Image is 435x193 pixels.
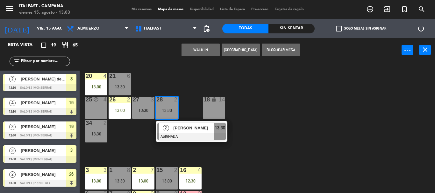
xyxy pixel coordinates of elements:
[127,97,131,102] div: 2
[9,124,16,130] span: 3
[5,4,14,13] i: menu
[198,167,202,173] div: 4
[174,97,178,102] div: 2
[109,179,131,183] div: 13:30
[132,179,154,183] div: 13:00
[219,97,225,102] div: 14
[69,170,74,178] span: 26
[9,171,16,178] span: 2
[103,73,107,79] div: 4
[40,41,47,49] i: crop_square
[336,26,386,31] label: Solo mesas sin asignar
[9,76,16,82] span: 2
[215,124,225,132] span: 13:30
[85,179,107,183] div: 13:00
[127,167,131,173] div: 8
[69,123,74,130] span: 19
[421,46,429,53] i: close
[418,5,425,13] i: search
[19,10,70,16] div: viernes 15. agosto - 13:03
[203,25,210,32] span: pending_actions
[93,97,99,102] i: block
[77,26,99,31] span: Almuerzo
[366,5,374,13] i: add_circle_outline
[70,147,73,154] span: 3
[21,123,66,130] span: [PERSON_NAME]
[248,8,272,11] span: Pre-acceso
[54,25,62,32] i: arrow_drop_down
[73,42,78,49] span: 65
[156,179,178,183] div: 13:00
[103,97,107,102] div: 4
[103,120,107,126] div: 2
[272,8,307,11] span: Tarjetas de regalo
[155,8,187,11] span: Mapa de mesas
[21,147,66,154] span: [PERSON_NAME]
[21,171,66,178] span: [PERSON_NAME]
[217,8,248,11] span: Lista de Espera
[20,58,70,65] input: Filtrar por nombre...
[187,8,217,11] span: Disponibilidad
[109,97,110,102] div: 26
[19,3,70,10] div: Italpast - Campana
[182,44,220,56] button: WALK IN
[163,125,169,131] span: 2
[222,24,268,33] div: Todas
[13,58,20,65] i: filter_list
[51,42,56,49] span: 19
[3,41,46,49] div: Esta vista
[5,4,14,16] button: menu
[144,26,161,31] span: Italpast
[70,75,73,83] span: 8
[262,44,300,56] button: Bloquear Mesa
[109,85,131,89] div: 13:30
[222,44,260,56] button: [GEOGRAPHIC_DATA]
[211,97,217,102] i: lock
[109,108,131,113] div: 13:00
[127,73,131,79] div: 6
[61,41,69,49] i: restaurant
[69,99,74,107] span: 16
[336,26,342,31] span: check_box_outline_blank
[402,45,413,55] button: power_input
[109,73,110,79] div: 21
[156,108,178,113] div: 13:30
[21,76,66,82] span: [PERSON_NAME] del [PERSON_NAME]
[132,108,154,113] div: 13:30
[383,5,391,13] i: exit_to_app
[85,132,107,136] div: 13:30
[21,100,66,106] span: [PERSON_NAME]
[173,125,214,131] span: [PERSON_NAME]
[179,179,202,183] div: 12:30
[151,167,154,173] div: 7
[404,46,411,53] i: power_input
[9,148,16,154] span: 3
[151,97,154,102] div: 3
[128,8,155,11] span: Mis reservas
[85,85,107,89] div: 13:00
[109,167,110,173] div: 1
[401,5,408,13] i: turned_in_not
[417,25,425,32] i: power_settings_new
[103,167,107,173] div: 3
[268,24,315,33] div: Sin sentar
[174,167,178,173] div: 2
[9,100,16,106] span: 4
[419,45,431,55] button: close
